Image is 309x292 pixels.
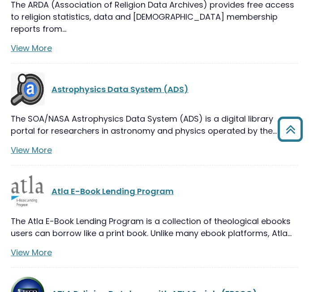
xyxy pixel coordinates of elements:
[275,121,307,137] a: Back to Top
[11,113,298,137] p: The SOA/NASA Astrophysics Data System (ADS) is a digital library portal for researchers in astron...
[11,42,52,54] a: View More
[51,84,189,95] a: Astrophysics Data System (ADS)
[11,215,298,239] p: The Atla E-Book Lending Program is a collection of theological ebooks users can borrow like a pri...
[11,144,52,156] a: View More
[51,186,174,197] a: Atla E-Book Lending Program
[11,247,52,258] a: View More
